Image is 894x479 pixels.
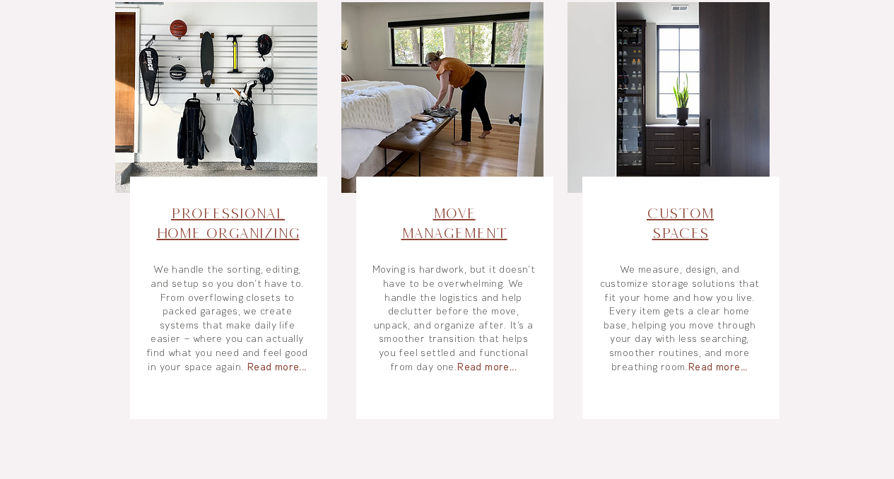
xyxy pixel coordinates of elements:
a: ProfessionalHome Organizing [157,205,300,241]
span: Custom Spaces [647,205,714,241]
span: Read more... [688,360,748,373]
span: Move Management​ [401,205,507,241]
img: Professional organizer decluttering a Portland home closet and setting up storage bins for easy d... [115,2,317,193]
a: We handle the sorting, editing, and setup so you don’t have to. From overflowing closets to packe... [147,263,309,372]
a: MoveManagement​ [401,205,507,241]
img: Home organizer measuring shelves and planning custom storage layout for a family room in Portland [567,2,770,193]
img: rganizing team unpacking boxes and setting up a new kitchen after a move in Portland [341,2,543,193]
span: Read more... [457,360,517,373]
span: Professional Home Organizing [157,205,300,241]
span: Read more... [247,360,307,373]
a: CustomSpaces [647,205,714,241]
a: Moving is hardwork, but it doesn’t have to be overwhelming. We handle the logistics and help decl... [372,263,536,372]
a: We measure, design, and customize storage solutions that fit your home and how you live. Every it... [601,263,760,372]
